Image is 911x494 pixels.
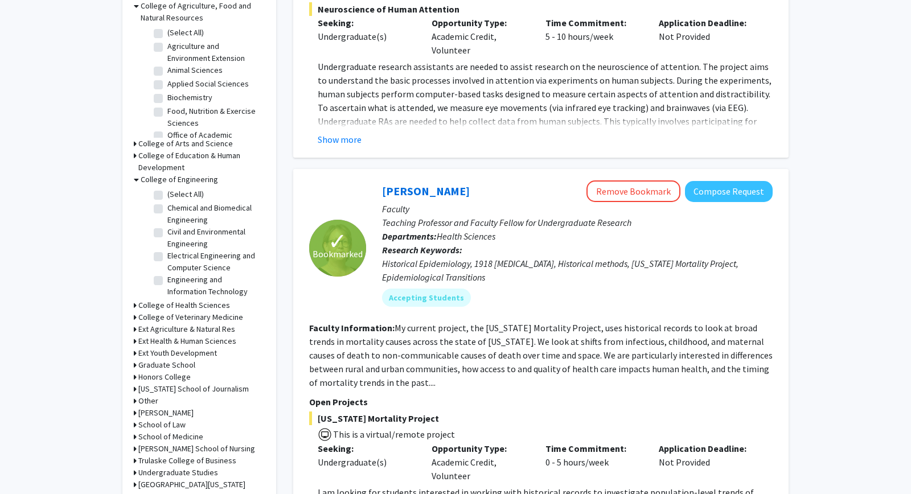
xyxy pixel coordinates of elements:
iframe: Chat [9,443,48,485]
label: Animal Sciences [167,64,223,76]
p: Undergraduate research assistants are needed to assist research on the neuroscience of attention.... [318,60,773,169]
p: Faculty [382,202,773,216]
label: Engineering and Information Technology [167,274,262,298]
p: Application Deadline: [659,16,756,30]
h3: Honors College [138,371,191,383]
label: Office of Academic Programs [167,129,262,153]
a: [PERSON_NAME] [382,184,470,198]
b: Faculty Information: [309,322,395,334]
h3: [GEOGRAPHIC_DATA][US_STATE] [138,479,245,491]
label: Biochemistry [167,92,212,104]
h3: College of Veterinary Medicine [138,311,243,323]
h3: [US_STATE] School of Journalism [138,383,249,395]
label: (Select All) [167,27,204,39]
mat-chip: Accepting Students [382,289,471,307]
div: Academic Credit, Volunteer [423,16,537,57]
span: Bookmarked [313,247,363,261]
button: Compose Request to Carolyn Orbann [685,181,773,202]
h3: College of Health Sciences [138,299,230,311]
label: Applied Social Sciences [167,78,249,90]
b: Research Keywords: [382,244,462,256]
p: Teaching Professor and Faculty Fellow for Undergraduate Research [382,216,773,229]
button: Remove Bookmark [586,180,680,202]
div: 0 - 5 hours/week [537,442,651,483]
span: [US_STATE] Mortality Project [309,411,773,425]
h3: Graduate School [138,359,195,371]
label: Chemical and Biomedical Engineering [167,202,262,226]
h3: [PERSON_NAME] [138,407,194,419]
h3: School of Medicine [138,431,203,443]
p: Opportunity Type: [432,442,528,455]
h3: College of Arts and Science [138,138,233,150]
label: Electrical Engineering and Computer Science [167,250,262,274]
div: Undergraduate(s) [318,30,415,43]
h3: Ext Health & Human Sciences [138,335,236,347]
label: (Select All) [167,188,204,200]
p: Seeking: [318,442,415,455]
div: Undergraduate(s) [318,455,415,469]
p: Application Deadline: [659,442,756,455]
p: Opportunity Type: [432,16,528,30]
h3: Undergraduate Studies [138,467,218,479]
h3: [PERSON_NAME] School of Nursing [138,443,255,455]
b: Departments: [382,230,437,242]
p: Time Commitment: [545,16,642,30]
p: Seeking: [318,16,415,30]
p: Open Projects [309,395,773,409]
fg-read-more: My current project, the [US_STATE] Mortality Project, uses historical records to look at broad tr... [309,322,773,388]
div: Not Provided [650,442,764,483]
span: Neuroscience of Human Attention [309,2,773,16]
div: Not Provided [650,16,764,57]
p: Time Commitment: [545,442,642,455]
div: Historical Epidemiology, 1918 [MEDICAL_DATA], Historical methods, [US_STATE] Mortality Project, E... [382,257,773,284]
span: ✓ [328,236,347,247]
label: Agriculture and Environment Extension [167,40,262,64]
h3: Trulaske College of Business [138,455,236,467]
button: Show more [318,133,362,146]
h3: Ext Youth Development [138,347,217,359]
h3: College of Education & Human Development [138,150,265,174]
span: This is a virtual/remote project [332,429,455,440]
label: Industrial and Systems Engineering [167,298,262,322]
h3: Ext Agriculture & Natural Res [138,323,235,335]
span: Health Sciences [437,230,495,242]
label: Civil and Environmental Engineering [167,226,262,250]
div: Academic Credit, Volunteer [423,442,537,483]
h3: College of Engineering [141,174,218,186]
h3: School of Law [138,419,186,431]
div: 5 - 10 hours/week [537,16,651,57]
label: Food, Nutrition & Exercise Sciences [167,105,262,129]
h3: Other [138,395,158,407]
